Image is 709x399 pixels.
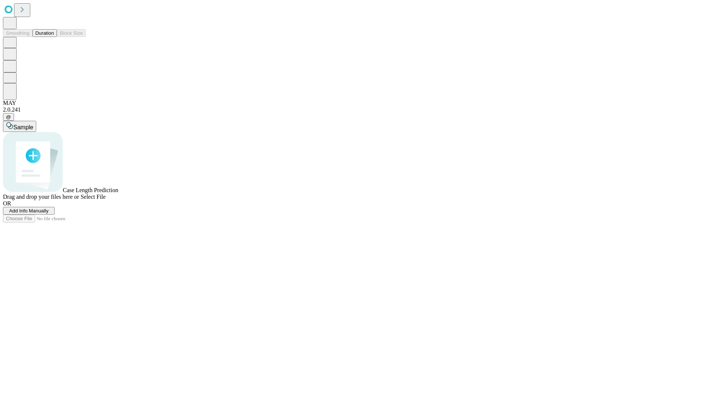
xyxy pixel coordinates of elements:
[13,124,33,130] span: Sample
[81,194,106,200] span: Select File
[3,207,55,215] button: Add Info Manually
[9,208,49,214] span: Add Info Manually
[3,100,706,106] div: MAY
[3,106,706,113] div: 2.0.241
[3,113,14,121] button: @
[3,200,11,207] span: OR
[3,121,36,132] button: Sample
[6,114,11,120] span: @
[32,29,57,37] button: Duration
[3,29,32,37] button: Smoothing
[57,29,86,37] button: Block Size
[3,194,79,200] span: Drag and drop your files here or
[63,187,118,193] span: Case Length Prediction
